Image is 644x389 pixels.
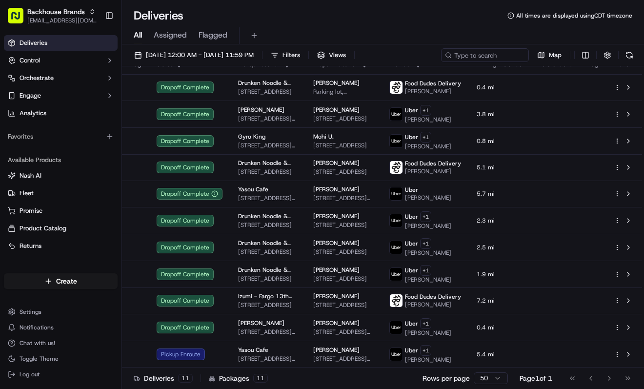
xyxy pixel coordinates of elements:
[520,373,552,383] div: Page 1 of 1
[20,171,41,180] span: Nash AI
[313,328,374,336] span: [STREET_ADDRESS][PERSON_NAME]
[56,276,77,286] span: Create
[154,29,187,41] span: Assigned
[313,133,334,141] span: Mohi U.
[130,48,258,62] button: [DATE] 12:00 AM - [DATE] 11:59 PM
[238,319,284,327] span: [PERSON_NAME]
[20,324,54,331] span: Notifications
[516,12,632,20] span: All times are displayed using CDT timezone
[4,321,118,334] button: Notifications
[82,220,90,227] div: 💻
[405,293,461,301] span: Food Dudes Delivery
[405,133,418,141] span: Uber
[4,273,118,289] button: Create
[20,355,59,363] span: Toggle Theme
[146,51,254,60] span: [DATE] 12:00 AM - [DATE] 11:59 PM
[20,370,40,378] span: Log out
[10,143,25,158] img: Dianne Alexi Soriano
[97,243,118,250] span: Pylon
[238,185,268,193] span: Yasou Cafe
[420,211,431,222] button: +1
[266,48,304,62] button: Filters
[20,74,54,82] span: Orchestrate
[390,294,402,307] img: food_dudes.png
[20,224,66,233] span: Product Catalog
[313,212,360,220] span: [PERSON_NAME]
[157,188,222,200] div: Dropoff Complete
[10,94,27,111] img: 1736555255976-a54dd68f-1ca7-489b-9aae-adbdc363a1c4
[313,275,374,283] span: [STREET_ADDRESS]
[313,346,360,354] span: [PERSON_NAME]
[420,105,431,116] button: +1
[441,48,529,62] input: Type to search
[20,152,27,160] img: 1736555255976-a54dd68f-1ca7-489b-9aae-adbdc363a1c4
[238,106,284,114] span: [PERSON_NAME]
[477,324,522,331] span: 0.4 mi
[238,159,298,167] span: Drunken Noodle & Slurp
[313,248,374,256] span: [STREET_ADDRESS]
[4,368,118,381] button: Log out
[405,143,451,150] span: [PERSON_NAME]
[8,206,114,215] a: Promise
[329,51,346,60] span: Views
[134,29,142,41] span: All
[313,88,374,96] span: Parking lot, [STREET_ADDRESS]
[477,164,522,171] span: 5.1 mi
[20,94,38,111] img: 1732323095091-59ea418b-cfe3-43c8-9ae0-d0d06d6fd42c
[405,329,451,337] span: [PERSON_NAME]
[238,248,298,256] span: [STREET_ADDRESS]
[238,266,298,274] span: Drunken Noodle & Slurp
[134,8,183,23] h1: Deliveries
[477,217,522,225] span: 2.3 mi
[405,266,418,274] span: Uber
[20,219,75,228] span: Knowledge Base
[238,212,298,220] span: Drunken Noodle & Slurp
[405,276,451,284] span: [PERSON_NAME]
[390,214,402,227] img: uber-new-logo.jpeg
[4,53,118,68] button: Control
[20,109,46,118] span: Analytics
[420,132,431,143] button: +1
[390,161,402,174] img: food_dudes.png
[4,238,118,254] button: Returns
[238,221,298,229] span: [STREET_ADDRESS]
[405,106,418,114] span: Uber
[199,29,227,41] span: Flagged
[313,159,360,167] span: [PERSON_NAME]
[20,308,41,316] span: Settings
[390,135,402,147] img: uber-new-logo.jpeg
[8,224,114,233] a: Product Catalog
[390,268,402,281] img: uber-new-logo.jpeg
[477,110,522,118] span: 3.8 mi
[405,160,461,167] span: Food Dudes Delivery
[477,270,522,278] span: 1.9 mi
[405,320,418,328] span: Uber
[405,116,451,123] span: [PERSON_NAME]
[313,48,350,62] button: Views
[238,88,298,96] span: [STREET_ADDRESS]
[4,70,118,86] button: Orchestrate
[131,152,135,160] span: •
[313,79,360,87] span: [PERSON_NAME]
[313,355,374,363] span: [STREET_ADDRESS][PERSON_NAME]
[390,81,402,94] img: food_dudes.png
[253,374,268,383] div: 11
[30,178,104,186] span: Wisdom [PERSON_NAME]
[405,167,461,175] span: [PERSON_NAME]
[405,301,461,308] span: [PERSON_NAME]
[8,171,114,180] a: Nash AI
[390,321,402,334] img: uber-new-logo.jpeg
[209,373,268,383] div: Packages
[238,328,298,336] span: [STREET_ADDRESS][PERSON_NAME]
[20,39,47,47] span: Deliveries
[405,87,461,95] span: [PERSON_NAME]
[4,221,118,236] button: Product Catalog
[134,373,193,383] div: Deliveries
[10,169,25,188] img: Wisdom Oko
[390,187,402,200] img: uber-new-logo.jpeg
[106,178,109,186] span: •
[405,222,451,230] span: [PERSON_NAME]
[20,91,41,100] span: Engage
[137,152,157,160] span: [DATE]
[390,348,402,361] img: uber-new-logo.jpeg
